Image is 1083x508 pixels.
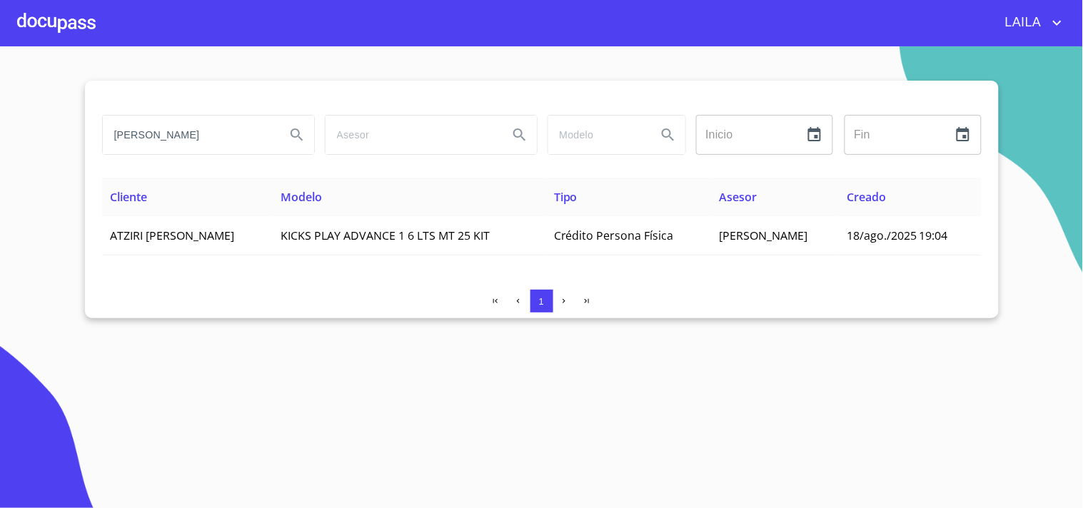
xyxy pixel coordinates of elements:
[103,116,274,154] input: search
[503,118,537,152] button: Search
[720,189,757,205] span: Asesor
[539,296,544,307] span: 1
[281,189,322,205] span: Modelo
[530,290,553,313] button: 1
[847,189,886,205] span: Creado
[326,116,497,154] input: search
[651,118,685,152] button: Search
[281,228,490,243] span: KICKS PLAY ADVANCE 1 6 LTS MT 25 KIT
[554,189,578,205] span: Tipo
[994,11,1066,34] button: account of current user
[994,11,1049,34] span: LAILA
[720,228,808,243] span: [PERSON_NAME]
[548,116,645,154] input: search
[111,228,235,243] span: ATZIRI [PERSON_NAME]
[847,228,948,243] span: 18/ago./2025 19:04
[554,228,674,243] span: Crédito Persona Física
[111,189,148,205] span: Cliente
[280,118,314,152] button: Search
